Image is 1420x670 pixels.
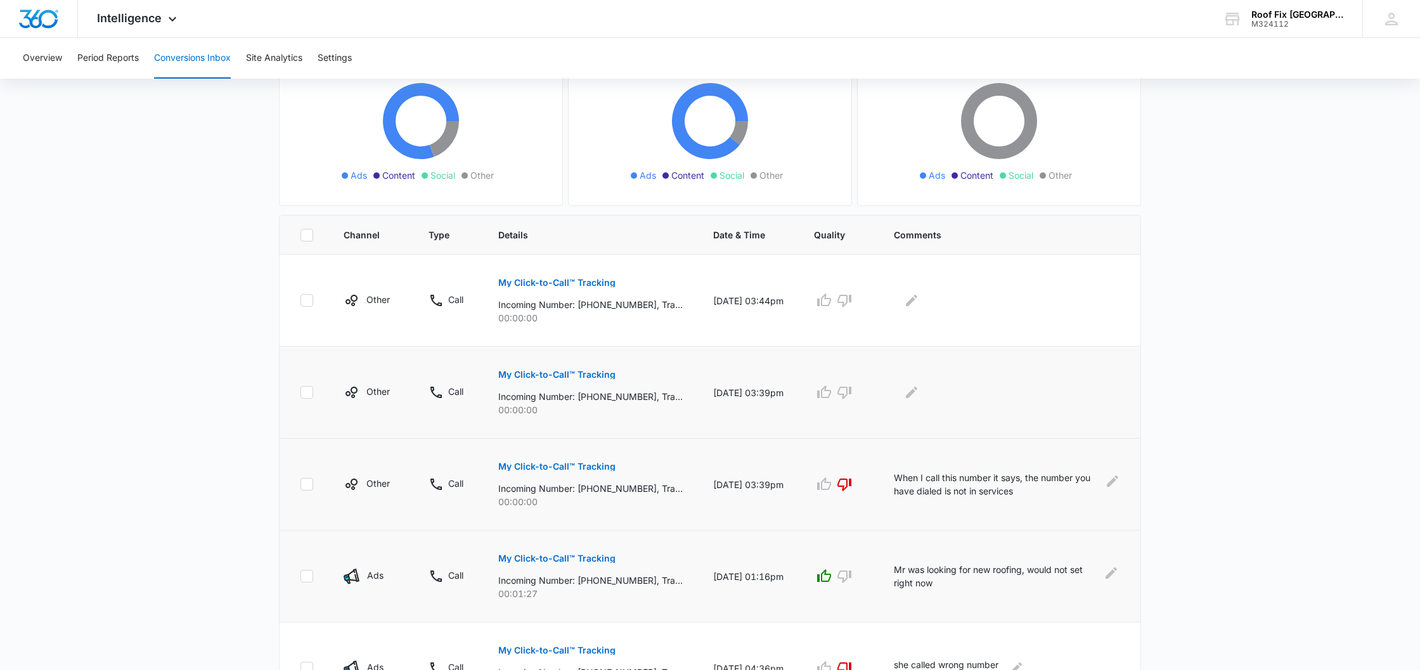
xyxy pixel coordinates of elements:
[498,646,616,655] p: My Click-to-Call™ Tracking
[1009,169,1033,182] span: Social
[23,38,62,79] button: Overview
[720,169,744,182] span: Social
[698,255,799,347] td: [DATE] 03:44pm
[498,278,616,287] p: My Click-to-Call™ Tracking
[498,495,683,508] p: 00:00:00
[351,169,367,182] span: Ads
[498,228,664,242] span: Details
[814,228,845,242] span: Quality
[498,543,616,574] button: My Click-to-Call™ Tracking
[1049,169,1072,182] span: Other
[894,471,1098,498] p: When I call this number it says, the number you have dialed is not in services
[671,169,704,182] span: Content
[498,451,616,482] button: My Click-to-Call™ Tracking
[498,359,616,390] button: My Click-to-Call™ Tracking
[713,228,765,242] span: Date & Time
[894,563,1094,589] p: Mr was looking for new roofing, would not set right now
[960,169,993,182] span: Content
[929,169,945,182] span: Ads
[698,531,799,622] td: [DATE] 01:16pm
[498,390,683,403] p: Incoming Number: [PHONE_NUMBER], Tracking Number: [PHONE_NUMBER], Ring To: [PHONE_NUMBER], Caller...
[470,169,494,182] span: Other
[448,293,463,306] p: Call
[894,228,1102,242] span: Comments
[382,169,415,182] span: Content
[698,347,799,439] td: [DATE] 03:39pm
[498,370,616,379] p: My Click-to-Call™ Tracking
[498,554,616,563] p: My Click-to-Call™ Tracking
[366,477,390,490] p: Other
[498,635,616,666] button: My Click-to-Call™ Tracking
[429,228,449,242] span: Type
[498,311,683,325] p: 00:00:00
[498,587,683,600] p: 00:01:27
[640,169,656,182] span: Ads
[1102,563,1120,583] button: Edit Comments
[1106,471,1120,491] button: Edit Comments
[759,169,783,182] span: Other
[367,569,384,582] p: Ads
[366,385,390,398] p: Other
[498,267,616,298] button: My Click-to-Call™ Tracking
[498,298,683,311] p: Incoming Number: [PHONE_NUMBER], Tracking Number: [PHONE_NUMBER], Ring To: [PHONE_NUMBER], Caller...
[1251,20,1344,29] div: account id
[246,38,302,79] button: Site Analytics
[901,290,922,311] button: Edit Comments
[448,477,463,490] p: Call
[498,403,683,416] p: 00:00:00
[448,569,463,582] p: Call
[448,385,463,398] p: Call
[901,382,922,403] button: Edit Comments
[97,11,162,25] span: Intelligence
[498,574,683,587] p: Incoming Number: [PHONE_NUMBER], Tracking Number: [PHONE_NUMBER], Ring To: [PHONE_NUMBER], Caller...
[1251,10,1344,20] div: account name
[77,38,139,79] button: Period Reports
[366,293,390,306] p: Other
[154,38,231,79] button: Conversions Inbox
[698,439,799,531] td: [DATE] 03:39pm
[498,462,616,471] p: My Click-to-Call™ Tracking
[430,169,455,182] span: Social
[344,228,380,242] span: Channel
[498,482,683,495] p: Incoming Number: [PHONE_NUMBER], Tracking Number: [PHONE_NUMBER], Ring To: [PHONE_NUMBER], Caller...
[318,38,352,79] button: Settings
